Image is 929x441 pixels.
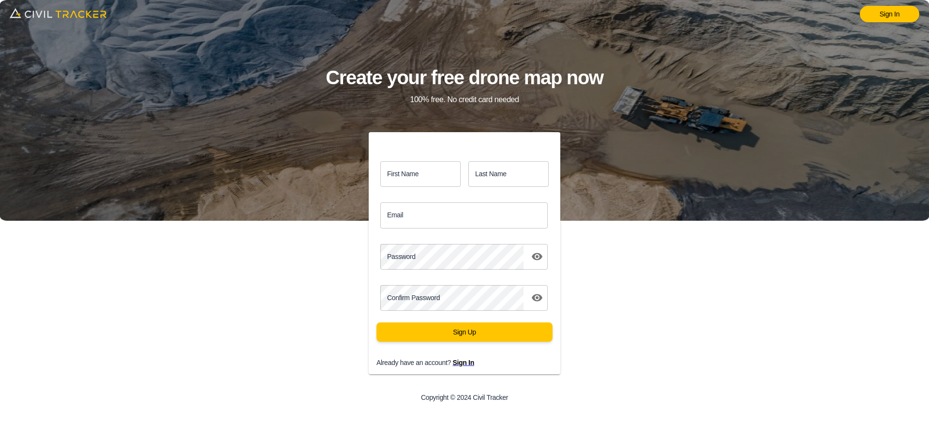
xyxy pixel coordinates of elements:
input: Email [380,202,548,228]
p: Copyright © 2024 Civil Tracker [421,394,508,401]
a: Sign In [453,359,474,366]
input: First name [380,161,461,187]
button: toggle password visibility [527,288,547,307]
p: Already have an account? [376,359,568,366]
button: toggle password visibility [527,247,547,266]
button: Sign Up [376,322,553,342]
a: Sign In [860,6,919,22]
p: 100% free. No credit card needed [410,93,519,106]
input: Last name [468,161,549,187]
h1: Create your free drone map now [326,62,603,93]
img: logo [10,5,106,21]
